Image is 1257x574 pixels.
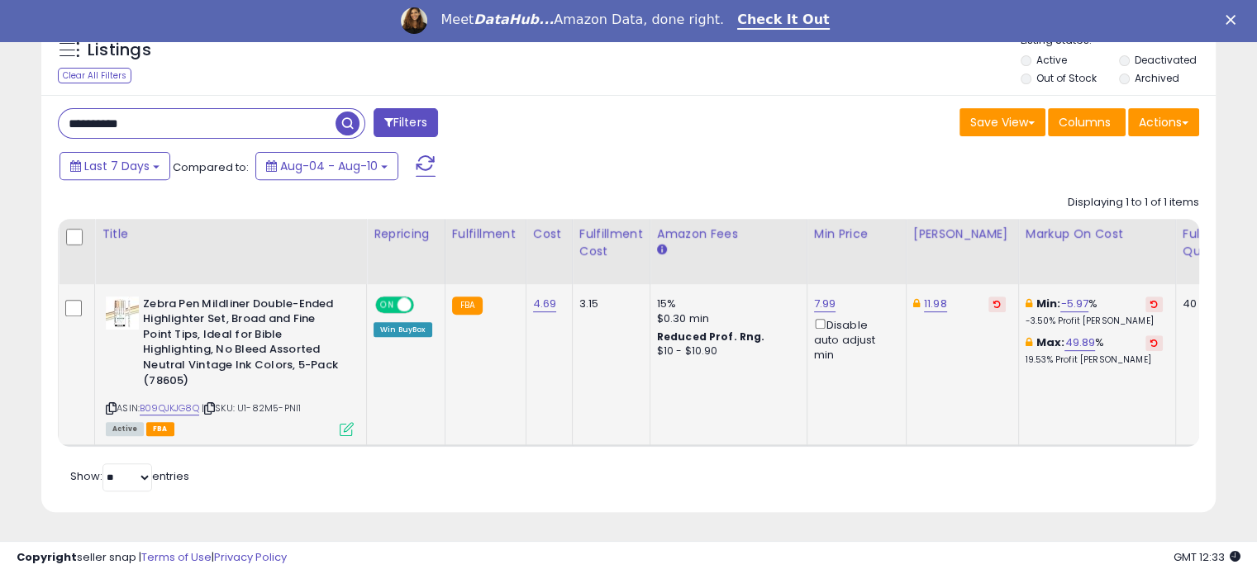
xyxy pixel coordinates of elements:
h5: Listings [88,39,151,62]
p: -3.50% Profit [PERSON_NAME] [1026,315,1163,327]
span: FBA [146,422,174,436]
div: Fulfillable Quantity [1183,225,1240,260]
div: seller snap | | [17,550,287,566]
span: Compared to: [173,159,249,175]
button: Aug-04 - Aug-10 [255,152,398,180]
div: Meet Amazon Data, done right. [440,12,724,28]
a: B09QJKJG8Q [140,401,199,415]
span: Last 7 Days [84,158,150,174]
span: ON [377,297,398,311]
div: Markup on Cost [1026,225,1169,243]
span: Show: entries [70,468,189,484]
button: Save View [959,108,1045,136]
span: Aug-04 - Aug-10 [280,158,378,174]
a: -5.97 [1060,296,1088,312]
img: 41FRi7MuKYL._SL40_.jpg [106,296,139,330]
th: The percentage added to the cost of goods (COGS) that forms the calculator for Min & Max prices. [1018,219,1175,284]
strong: Copyright [17,549,77,565]
div: Title [102,225,359,243]
div: Clear All Filters [58,68,131,83]
div: Close [1226,15,1242,25]
small: Amazon Fees. [657,243,667,258]
div: Fulfillment Cost [579,225,643,260]
label: Out of Stock [1036,71,1097,85]
div: Min Price [814,225,899,243]
b: Min: [1036,296,1061,311]
span: Columns [1059,114,1111,130]
button: Filters [374,108,438,137]
a: 11.98 [924,296,947,312]
label: Archived [1134,71,1178,85]
div: Fulfillment [452,225,519,243]
div: 40 [1183,296,1234,311]
a: Check It Out [737,12,830,30]
button: Last 7 Days [60,152,170,180]
a: Privacy Policy [214,549,287,565]
i: DataHub... [474,12,554,27]
div: $0.30 min [657,311,794,326]
div: 3.15 [579,296,637,311]
div: ASIN: [106,296,354,434]
div: $10 - $10.90 [657,344,794,358]
b: Max: [1036,334,1065,350]
button: Columns [1048,108,1126,136]
b: Zebra Pen Mildliner Double-Ended Highlighter Set, Broad and Fine Point Tips, Ideal for Bible High... [143,296,344,392]
span: 2025-08-18 12:33 GMT [1174,549,1240,565]
span: OFF [412,297,438,311]
span: All listings currently available for purchase on Amazon [106,422,144,436]
div: [PERSON_NAME] [913,225,1012,243]
span: | SKU: U1-82M5-PNI1 [202,401,301,415]
a: 7.99 [814,296,836,312]
a: 49.89 [1064,334,1095,351]
img: Profile image for Georgie [401,7,427,34]
b: Reduced Prof. Rng. [657,330,765,344]
div: Disable auto adjust min [814,315,893,363]
a: Terms of Use [141,549,212,565]
div: Displaying 1 to 1 of 1 items [1068,195,1199,211]
label: Deactivated [1134,53,1196,67]
div: % [1026,296,1163,327]
div: Win BuyBox [374,322,432,337]
div: 15% [657,296,794,311]
a: 4.69 [533,296,557,312]
div: Repricing [374,225,438,243]
div: Cost [533,225,565,243]
div: Amazon Fees [657,225,800,243]
button: Actions [1128,108,1199,136]
small: FBA [452,296,483,315]
label: Active [1036,53,1067,67]
div: % [1026,335,1163,366]
p: 19.53% Profit [PERSON_NAME] [1026,354,1163,366]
